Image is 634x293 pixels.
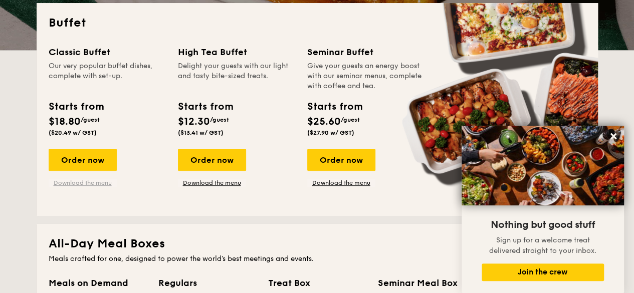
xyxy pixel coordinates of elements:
[210,116,229,123] span: /guest
[49,45,166,59] div: Classic Buffet
[49,116,81,128] span: $18.80
[307,179,375,187] a: Download the menu
[378,276,476,290] div: Seminar Meal Box
[158,276,256,290] div: Regulars
[268,276,366,290] div: Treat Box
[341,116,360,123] span: /guest
[462,126,624,205] img: DSC07876-Edit02-Large.jpeg
[178,45,295,59] div: High Tea Buffet
[81,116,100,123] span: /guest
[178,129,224,136] span: ($13.41 w/ GST)
[49,179,117,187] a: Download the menu
[49,254,586,264] div: Meals crafted for one, designed to power the world's best meetings and events.
[178,116,210,128] span: $12.30
[307,116,341,128] span: $25.60
[178,179,246,187] a: Download the menu
[307,129,354,136] span: ($27.90 w/ GST)
[49,99,103,114] div: Starts from
[307,149,375,171] div: Order now
[49,149,117,171] div: Order now
[605,128,621,144] button: Close
[49,236,586,252] h2: All-Day Meal Boxes
[307,45,425,59] div: Seminar Buffet
[49,129,97,136] span: ($20.49 w/ GST)
[49,15,586,31] h2: Buffet
[178,149,246,171] div: Order now
[482,263,604,281] button: Join the crew
[307,61,425,91] div: Give your guests an energy boost with our seminar menus, complete with coffee and tea.
[491,219,595,231] span: Nothing but good stuff
[49,276,146,290] div: Meals on Demand
[178,61,295,91] div: Delight your guests with our light and tasty bite-sized treats.
[49,61,166,91] div: Our very popular buffet dishes, complete with set-up.
[178,99,233,114] div: Starts from
[489,236,596,255] span: Sign up for a welcome treat delivered straight to your inbox.
[307,99,362,114] div: Starts from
